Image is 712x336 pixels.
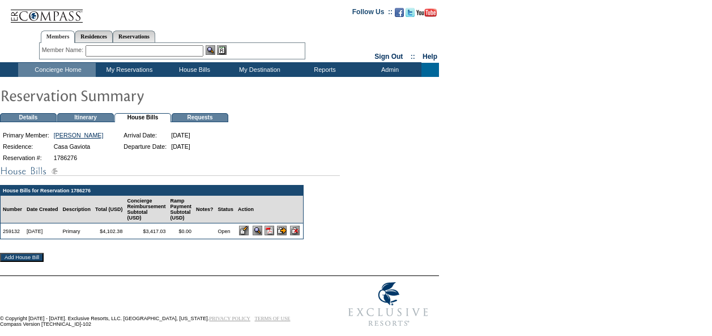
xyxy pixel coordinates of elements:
td: Number [1,196,24,223]
td: Primary Member: [1,130,51,140]
td: Date Created [24,196,61,223]
td: $3,417.03 [125,223,168,239]
img: View [206,45,215,55]
td: House Bills [114,113,171,122]
a: Become our fan on Facebook [395,11,404,18]
a: PRIVACY POLICY [209,316,250,321]
td: Residence: [1,141,51,152]
td: House Bills for Reservation 1786276 [1,186,303,196]
td: [DATE] [24,223,61,239]
td: Admin [356,63,421,77]
td: Requests [172,113,228,122]
td: My Reservations [96,63,161,77]
td: Follow Us :: [352,7,393,20]
img: Follow us on Twitter [406,8,415,17]
td: Departure Date: [122,141,168,152]
td: $4,102.38 [93,223,125,239]
span: :: [411,53,415,61]
a: Sign Out [374,53,403,61]
input: View [253,226,262,235]
td: Arrival Date: [122,130,168,140]
a: Members [41,31,75,43]
td: Casa Gaviota [52,141,105,152]
td: [DATE] [169,130,192,140]
td: My Destination [226,63,291,77]
img: Reservations [217,45,227,55]
td: Itinerary [57,113,114,122]
td: 259132 [1,223,24,239]
td: Primary [61,223,93,239]
td: Reports [291,63,356,77]
td: Action [236,196,303,223]
td: 1786276 [52,153,105,163]
a: Follow us on Twitter [406,11,415,18]
td: Reservation #: [1,153,51,163]
td: House Bills [161,63,226,77]
a: Residences [75,31,113,42]
input: Delete [290,226,300,235]
td: Status [215,196,236,223]
input: Submit for Processing [277,226,287,235]
td: Open [215,223,236,239]
a: TERMS OF USE [255,316,291,321]
a: Help [423,53,437,61]
div: Member Name: [42,45,86,55]
td: [DATE] [169,141,192,152]
img: Exclusive Resorts [338,276,439,333]
input: Edit [239,226,249,235]
td: Total (USD) [93,196,125,223]
a: Subscribe to our YouTube Channel [416,11,437,18]
td: Concierge Home [18,63,96,77]
a: [PERSON_NAME] [54,132,104,139]
img: Become our fan on Facebook [395,8,404,17]
img: Subscribe to our YouTube Channel [416,8,437,17]
td: $0.00 [168,223,194,239]
td: Ramp Payment Subtotal (USD) [168,196,194,223]
img: b_pdf.gif [265,226,274,235]
td: Notes? [194,196,216,223]
td: Concierge Reimbursement Subtotal (USD) [125,196,168,223]
td: Description [61,196,93,223]
a: Reservations [113,31,155,42]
